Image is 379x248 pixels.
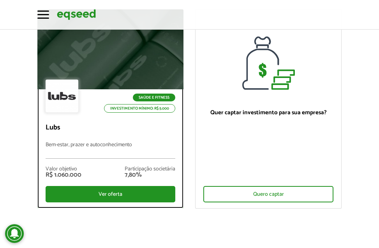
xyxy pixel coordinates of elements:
p: Quer captar investimento para sua empresa? [203,109,333,116]
img: EqSeed [57,8,96,21]
div: 7,80% [125,172,175,178]
a: Saúde e Fitness Investimento mínimo: R$ 5.000 Lubs Bem-estar, prazer e autoconhecimento Valor obj... [37,9,183,208]
div: Quero captar [203,186,333,202]
p: Bem-estar, prazer e autoconhecimento [46,142,175,159]
a: Quer captar investimento para sua empresa? Quero captar [195,9,341,209]
div: Participação societária [125,167,175,172]
p: Investimento mínimo: R$ 5.000 [104,104,175,113]
div: Ver oferta [46,186,175,202]
p: Lubs [46,124,175,132]
div: Valor objetivo [46,167,81,172]
p: Saúde e Fitness [133,94,175,101]
div: R$ 1.060.000 [46,172,81,178]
